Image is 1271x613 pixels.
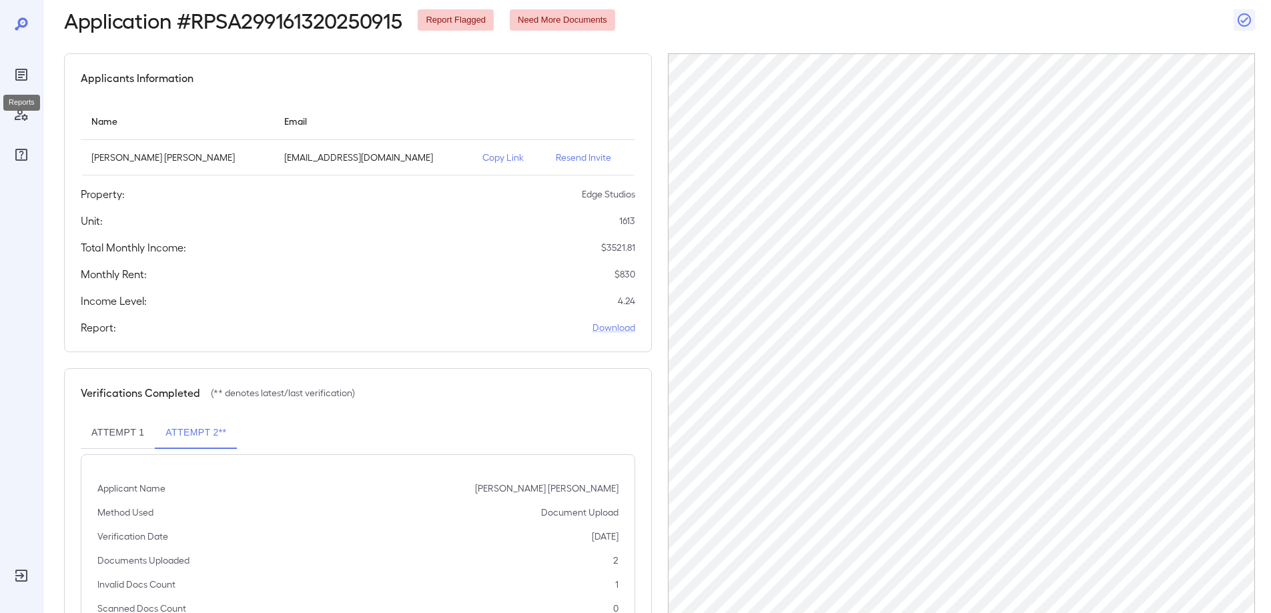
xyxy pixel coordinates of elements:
th: Name [81,102,274,140]
p: [PERSON_NAME] [PERSON_NAME] [475,482,618,495]
table: simple table [81,102,635,175]
div: Reports [3,95,40,111]
th: Email [274,102,472,140]
h5: Total Monthly Income: [81,239,186,255]
p: [DATE] [592,530,618,543]
p: Documents Uploaded [97,554,189,567]
p: $ 830 [614,267,635,281]
h5: Income Level: [81,293,147,309]
button: Attempt 2** [155,417,237,449]
p: Edge Studios [582,187,635,201]
p: Document Upload [541,506,618,519]
h2: Application # RPSA299161320250915 [64,8,402,32]
h5: Property: [81,186,125,202]
p: (** denotes latest/last verification) [211,386,355,400]
p: Resend Invite [556,151,624,164]
p: 4.24 [618,294,635,308]
p: Invalid Docs Count [97,578,175,591]
button: Attempt 1 [81,417,155,449]
p: Verification Date [97,530,168,543]
h5: Verifications Completed [81,385,200,401]
p: 2 [613,554,618,567]
p: Method Used [97,506,153,519]
p: [EMAIL_ADDRESS][DOMAIN_NAME] [284,151,462,164]
div: FAQ [11,144,32,165]
div: Log Out [11,565,32,586]
div: Reports [11,64,32,85]
p: $ 3521.81 [601,241,635,254]
p: Copy Link [482,151,534,164]
div: Manage Users [11,104,32,125]
p: 1613 [619,214,635,227]
h5: Report: [81,320,116,336]
h5: Monthly Rent: [81,266,147,282]
p: 1 [615,578,618,591]
p: [PERSON_NAME] [PERSON_NAME] [91,151,263,164]
span: Need More Documents [510,14,615,27]
button: Close Report [1234,9,1255,31]
span: Report Flagged [418,14,494,27]
h5: Applicants Information [81,70,193,86]
a: Download [592,321,635,334]
p: Applicant Name [97,482,165,495]
h5: Unit: [81,213,103,229]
